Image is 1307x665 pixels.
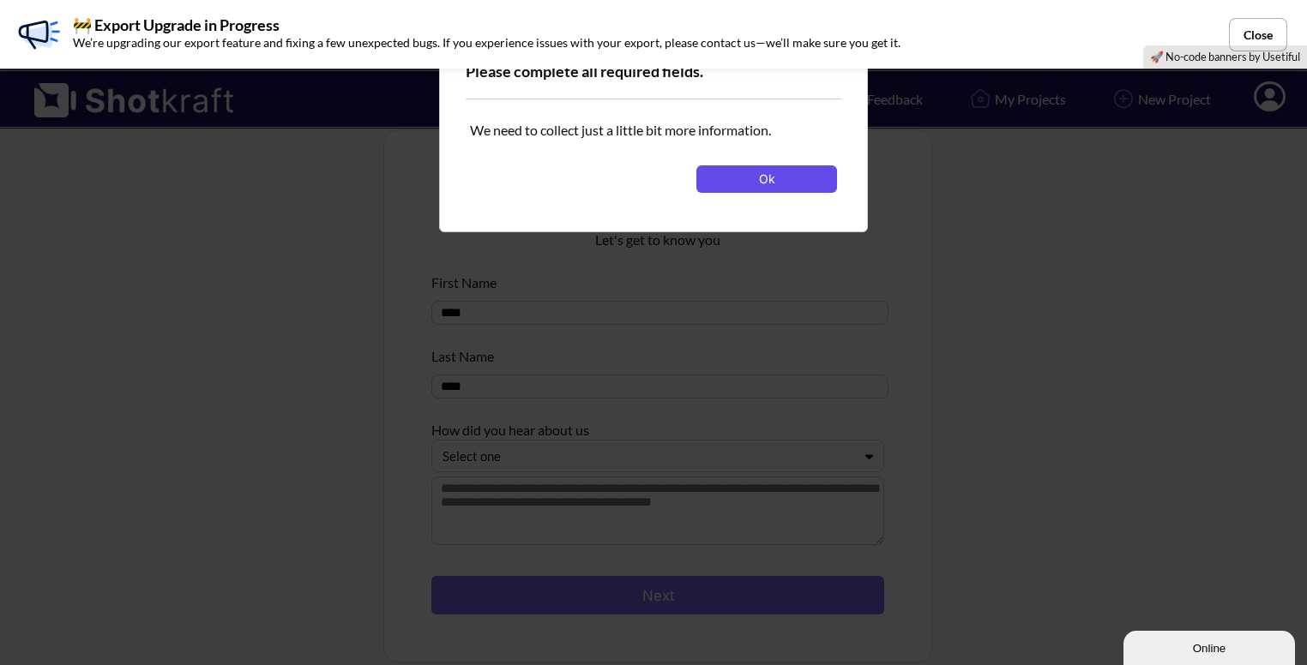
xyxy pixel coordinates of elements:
iframe: chat widget [1123,627,1298,665]
div: We need to collect just a little bit more information. [466,117,841,206]
img: Banner [13,9,64,60]
button: Close [1229,18,1287,51]
a: 🚀 No-code banners by Usetiful [1150,50,1300,63]
span: Please complete all required fields. [466,62,703,81]
p: 🚧 Export Upgrade in Progress [73,17,900,33]
button: Ok [696,165,837,193]
p: We’re upgrading our export feature and fixing a few unexpected bugs. If you experience issues wit... [73,33,900,52]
